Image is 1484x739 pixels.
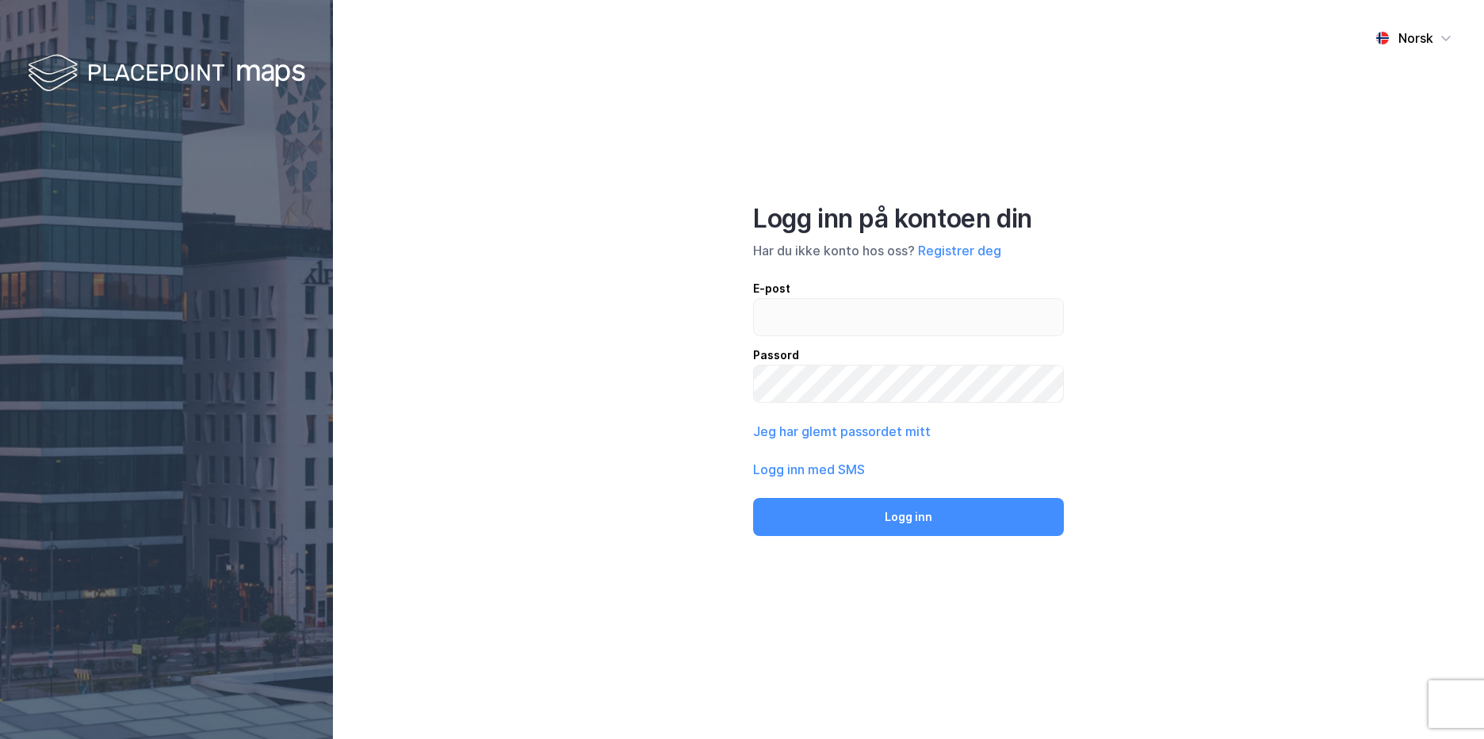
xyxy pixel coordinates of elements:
[753,460,865,479] button: Logg inn med SMS
[753,498,1064,536] button: Logg inn
[753,346,1064,365] div: Passord
[918,241,1001,260] button: Registrer deg
[753,422,931,441] button: Jeg har glemt passordet mitt
[28,51,305,98] img: logo-white.f07954bde2210d2a523dddb988cd2aa7.svg
[753,279,1064,298] div: E-post
[753,241,1064,260] div: Har du ikke konto hos oss?
[753,203,1064,235] div: Logg inn på kontoen din
[1398,29,1433,48] div: Norsk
